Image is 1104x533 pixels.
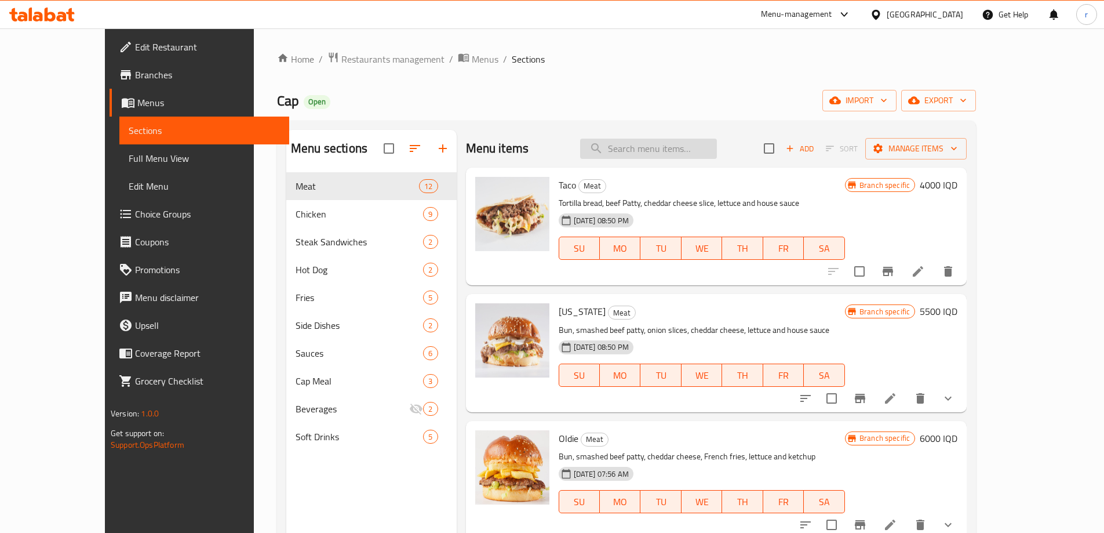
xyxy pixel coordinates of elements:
li: / [503,52,507,66]
span: Full Menu View [129,151,280,165]
div: Meat [608,306,636,320]
button: TU [640,237,682,260]
span: Meat [296,179,419,193]
button: WE [682,364,723,387]
span: [US_STATE] [559,303,606,320]
span: Coverage Report [135,346,280,360]
button: Branch-specific-item [846,385,874,412]
img: Oklahoma [475,303,549,378]
button: SU [559,490,600,513]
div: items [423,374,438,388]
button: SU [559,364,600,387]
span: Select to update [847,259,872,284]
div: Fries5 [286,284,457,311]
span: 12 [420,181,437,192]
span: MO [604,367,636,384]
div: items [423,235,438,249]
span: Edit Menu [129,179,280,193]
span: Select to update [819,386,844,411]
span: TH [727,494,759,510]
span: Side Dishes [296,318,423,332]
a: Promotions [110,256,289,284]
span: SU [564,494,595,510]
span: TH [727,367,759,384]
span: Upsell [135,318,280,332]
button: MO [600,364,641,387]
span: Select section [757,136,781,161]
svg: Inactive section [409,402,423,416]
button: TU [640,364,682,387]
div: items [423,263,438,277]
button: TH [722,364,763,387]
span: MO [604,240,636,257]
h6: 4000 IQD [920,177,957,193]
div: Chicken [296,207,423,221]
div: Side Dishes2 [286,311,457,339]
div: [GEOGRAPHIC_DATA] [887,8,963,21]
div: items [419,179,438,193]
div: Open [304,95,330,109]
span: Sections [129,124,280,137]
img: Taco [475,177,549,251]
button: export [901,90,976,111]
span: Select section first [818,140,865,158]
button: SA [804,490,845,513]
a: Edit Restaurant [110,33,289,61]
span: Edit Restaurant [135,40,280,54]
span: Taco [559,176,576,194]
div: Soft Drinks5 [286,423,457,451]
span: 2 [424,264,437,275]
img: Oldie [475,430,549,505]
span: Coupons [135,235,280,249]
button: WE [682,490,723,513]
div: Beverages [296,402,409,416]
nav: breadcrumb [277,52,976,67]
span: Promotions [135,263,280,277]
button: WE [682,237,723,260]
span: Choice Groups [135,207,280,221]
span: TU [645,240,677,257]
span: Fries [296,291,423,304]
div: Hot Dog [296,263,423,277]
a: Edit menu item [883,518,897,532]
input: search [580,139,717,159]
span: Select all sections [377,136,401,161]
p: Bun, smashed beef patty, cheddar cheese, French fries, lettuce and ketchup [559,449,845,464]
button: FR [763,364,804,387]
button: Manage items [865,138,967,159]
span: 9 [424,209,437,220]
span: Menus [137,96,280,110]
span: export [910,93,967,108]
span: Grocery Checklist [135,374,280,388]
span: [DATE] 07:56 AM [569,469,633,480]
div: Menu-management [761,8,832,21]
h2: Menu items [466,140,529,157]
p: Bun, smashed beef patty, onion slices, cheddar cheese, lettuce and house sauce [559,323,845,338]
span: FR [768,367,800,384]
span: Meat [581,433,608,446]
span: 3 [424,376,437,387]
span: Restaurants management [341,52,444,66]
span: Add item [781,140,818,158]
span: 5 [424,292,437,303]
span: TU [645,367,677,384]
span: Sort sections [401,135,429,162]
a: Menu disclaimer [110,284,289,311]
a: Restaurants management [327,52,444,67]
div: items [423,318,438,332]
span: Branch specific [855,180,914,191]
button: FR [763,490,804,513]
span: SU [564,240,595,257]
span: Steak Sandwiches [296,235,423,249]
span: Cap Meal [296,374,423,388]
p: Tortilla bread, beef Patty, cheddar cheese slice, lettuce and house sauce [559,196,845,211]
span: Oldie [559,430,578,447]
button: SA [804,364,845,387]
a: Choice Groups [110,200,289,228]
span: Sauces [296,346,423,360]
span: Open [304,97,330,107]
